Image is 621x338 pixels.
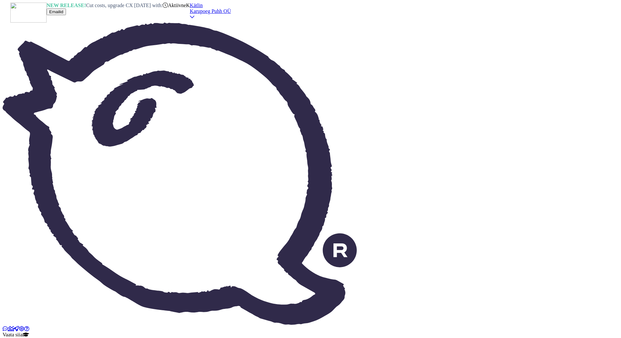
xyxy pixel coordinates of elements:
[47,3,163,8] div: Cut costs, upgrade CX [DATE] with:
[190,3,231,20] a: KätlinKarupoeg Puhh OÜ
[163,3,186,8] div: Aktiivne
[190,8,231,14] div: Karupoeg Puhh OÜ
[190,3,231,8] div: Kätlin
[3,23,357,325] img: Askly Logo
[186,3,190,23] div: K
[47,8,66,15] button: Emailid
[47,3,86,8] b: NEW RELEASE!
